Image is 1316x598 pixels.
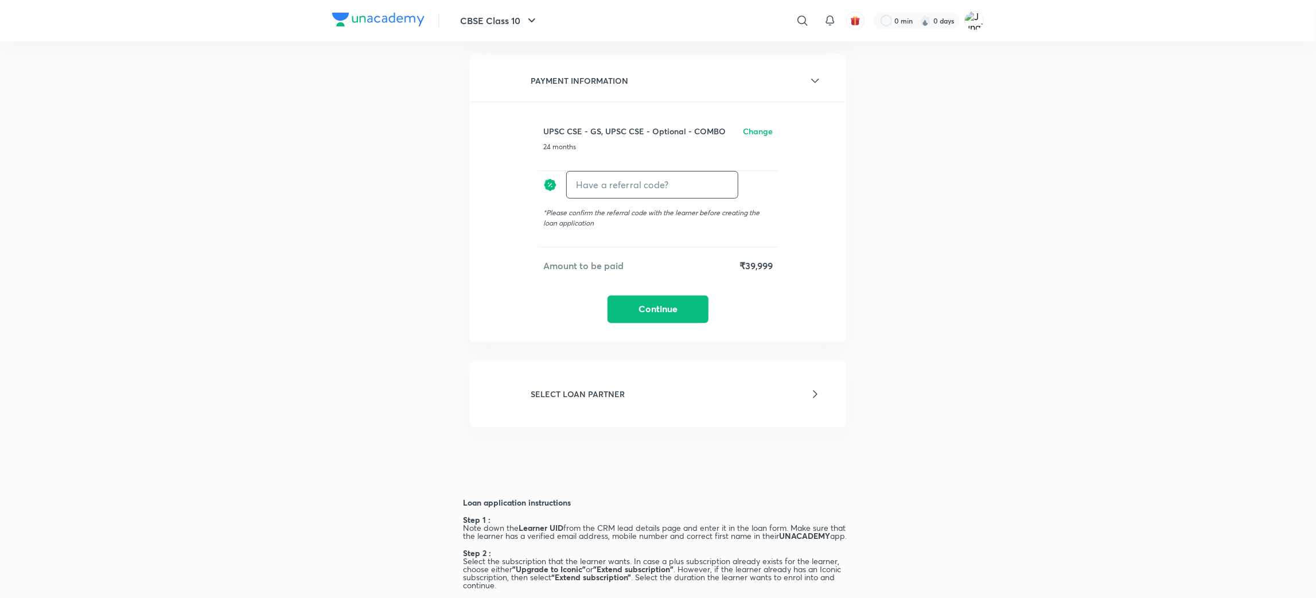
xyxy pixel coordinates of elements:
[463,524,853,540] h6: Note down the from the CRM lead details page and enter it in the loan form. Make sure that the le...
[453,9,546,32] button: CBSE Class 10
[519,522,563,533] strong: Learner UID
[593,564,673,574] strong: "Extend subscription"
[531,75,628,87] h6: PAYMENT INFORMATION
[463,499,853,507] h6: Loan application instructions
[850,15,861,26] img: avatar
[964,11,984,30] img: Junaid Saleem
[463,549,497,557] h6: Step 2 :
[543,171,557,199] img: discount
[463,557,853,589] h6: Select the subscription that the learner wants. In case a plus subscription already exists for th...
[543,259,624,273] h5: Amount to be paid
[739,259,773,273] h5: ₹39,999
[543,208,760,227] span: Please confirm the referral code with the learner before creating the loan application
[920,15,931,26] img: streak
[512,564,586,574] strong: "Upgrade to Iconic"
[543,125,726,137] h6: UPSC CSE - GS, UPSC CSE - Optional - COMBO
[846,11,865,30] button: avatar
[608,296,708,323] button: Continue
[551,572,631,583] strong: “Extend subscription”
[463,516,497,524] h6: Step 1 :
[567,171,738,198] input: Have a referral code?
[743,125,773,137] h6: Change
[531,388,625,400] h6: SELECT LOAN PARTNER
[332,13,425,26] img: Company Logo
[332,13,425,29] a: Company Logo
[779,530,830,541] strong: UNACADEMY
[543,142,773,152] p: 24 months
